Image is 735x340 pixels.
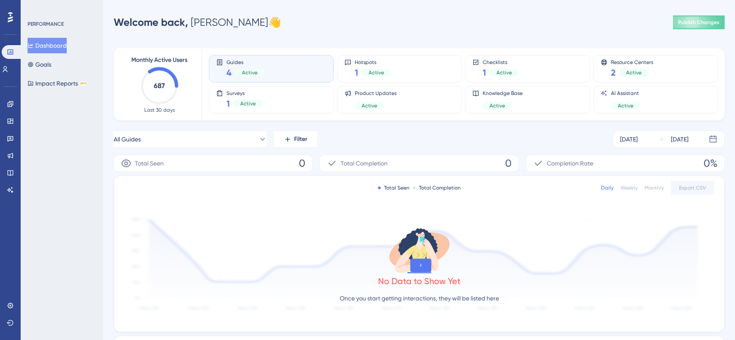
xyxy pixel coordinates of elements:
[483,90,523,97] span: Knowledge Base
[704,156,717,170] span: 0%
[28,38,67,53] button: Dashboard
[28,76,87,91] button: Impact ReportsBETA
[378,275,461,287] div: No Data to Show Yet
[355,90,397,97] span: Product Updates
[294,134,307,144] span: Filter
[226,59,264,65] span: Guides
[611,67,616,79] span: 2
[671,181,714,195] button: Export CSV
[483,67,486,79] span: 1
[242,69,257,76] span: Active
[483,59,519,65] span: Checklists
[679,184,706,191] span: Export CSV
[611,59,653,65] span: Resource Centers
[645,184,664,191] div: Monthly
[114,15,281,29] div: [PERSON_NAME] 👋
[135,158,164,168] span: Total Seen
[144,107,175,113] span: Last 30 days
[671,134,688,144] div: [DATE]
[226,67,232,79] span: 4
[490,102,505,109] span: Active
[274,131,317,148] button: Filter
[355,67,358,79] span: 1
[618,102,633,109] span: Active
[611,90,640,97] span: AI Assistant
[226,98,230,110] span: 1
[620,184,638,191] div: Weekly
[369,69,384,76] span: Active
[505,156,512,170] span: 0
[678,19,719,26] span: Publish Changes
[114,134,141,144] span: All Guides
[80,81,87,86] div: BETA
[378,184,409,191] div: Total Seen
[114,131,267,148] button: All Guides
[620,134,638,144] div: [DATE]
[28,57,51,72] button: Goals
[626,69,642,76] span: Active
[547,158,593,168] span: Completion Rate
[28,21,64,28] div: PERFORMANCE
[413,184,461,191] div: Total Completion
[496,69,512,76] span: Active
[341,158,388,168] span: Total Completion
[601,184,614,191] div: Daily
[114,16,188,28] span: Welcome back,
[362,102,377,109] span: Active
[673,15,725,29] button: Publish Changes
[240,100,256,107] span: Active
[154,82,165,90] text: 687
[131,55,187,65] span: Monthly Active Users
[299,156,305,170] span: 0
[355,59,391,65] span: Hotspots
[226,90,263,96] span: Surveys
[340,293,499,303] p: Once you start getting interactions, they will be listed here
